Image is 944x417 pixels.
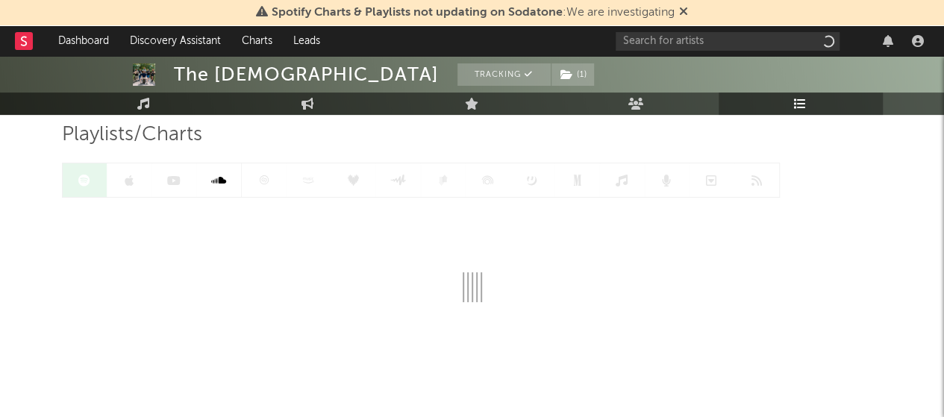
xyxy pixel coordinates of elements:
span: Spotify Charts & Playlists not updating on Sodatone [272,7,563,19]
span: : We are investigating [272,7,675,19]
a: Discovery Assistant [119,26,231,56]
span: Playlists/Charts [62,126,202,144]
span: Dismiss [679,7,688,19]
div: The [DEMOGRAPHIC_DATA] [174,63,439,86]
a: Dashboard [48,26,119,56]
button: Tracking [457,63,551,86]
a: Charts [231,26,283,56]
input: Search for artists [616,32,840,51]
button: (1) [551,63,594,86]
span: ( 1 ) [551,63,595,86]
a: Leads [283,26,331,56]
